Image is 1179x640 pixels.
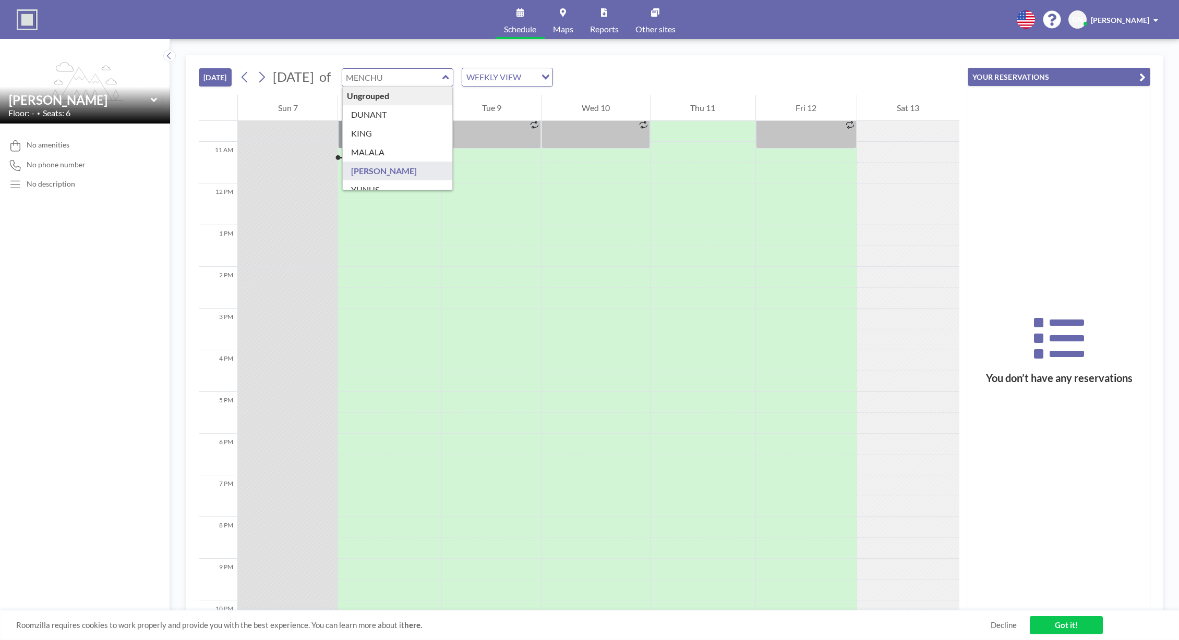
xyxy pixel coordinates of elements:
[43,108,70,118] span: Seats: 6
[968,68,1150,86] button: YOUR RESERVATIONS
[8,108,34,118] span: Floor: -
[342,69,442,86] input: MENCHU
[553,25,573,33] span: Maps
[968,372,1150,385] h3: You don’t have any reservations
[542,95,649,121] div: Wed 10
[199,309,237,350] div: 3 PM
[1030,616,1103,634] a: Got it!
[524,70,535,84] input: Search for option
[590,25,619,33] span: Reports
[199,475,237,517] div: 7 PM
[27,179,75,189] div: No description
[199,225,237,267] div: 1 PM
[27,140,69,150] span: No amenities
[991,620,1017,630] a: Decline
[199,434,237,475] div: 6 PM
[199,350,237,392] div: 4 PM
[635,25,676,33] span: Other sites
[338,95,441,121] div: Mon 8
[404,620,422,630] a: here.
[343,124,453,143] div: KING
[199,392,237,434] div: 5 PM
[199,68,232,87] button: [DATE]
[199,267,237,309] div: 2 PM
[273,69,314,84] span: [DATE]
[651,95,755,121] div: Thu 11
[199,100,237,142] div: 10 AM
[17,9,38,30] img: organization-logo
[199,142,237,183] div: 11 AM
[1072,15,1083,24] span: GN
[199,183,237,225] div: 12 PM
[857,95,959,121] div: Sat 13
[504,25,536,33] span: Schedule
[343,87,453,105] div: Ungrouped
[462,68,552,86] div: Search for option
[9,92,151,107] input: MENCHU
[16,620,991,630] span: Roomzilla requires cookies to work properly and provide you with the best experience. You can lea...
[343,105,453,124] div: DUNANT
[442,95,541,121] div: Tue 9
[199,517,237,559] div: 8 PM
[27,160,86,169] span: No phone number
[37,110,40,117] span: •
[464,70,523,84] span: WEEKLY VIEW
[343,162,453,180] div: [PERSON_NAME]
[343,143,453,162] div: MALALA
[238,95,338,121] div: Sun 7
[319,69,331,85] span: of
[199,559,237,600] div: 9 PM
[343,180,453,199] div: YUNUS
[1091,16,1149,24] span: [PERSON_NAME]
[756,95,857,121] div: Fri 12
